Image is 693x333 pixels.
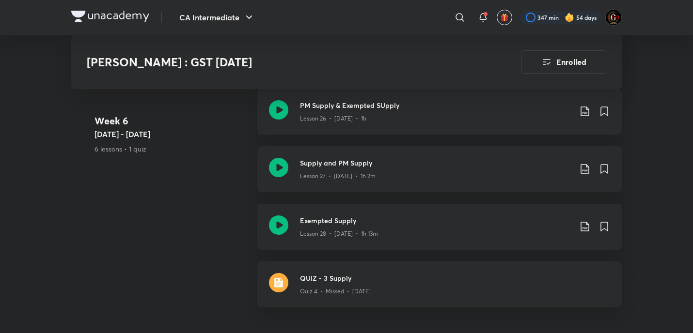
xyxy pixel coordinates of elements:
[300,114,366,123] p: Lesson 26 • [DATE] • 1h
[565,13,574,22] img: streak
[173,8,261,27] button: CA Intermediate
[500,13,509,22] img: avatar
[300,215,571,226] h3: Exempted Supply
[94,114,250,128] h4: Week 6
[257,261,622,319] a: quizQUIZ - 3 SupplyQuiz 4 • Missed • [DATE]
[257,89,622,146] a: PM Supply & Exempted SUpplyLesson 26 • [DATE] • 1h
[257,204,622,261] a: Exempted SupplyLesson 28 • [DATE] • 1h 13m
[605,9,622,26] img: DGD°MrBEAN
[300,100,571,110] h3: PM Supply & Exempted SUpply
[497,10,512,25] button: avatar
[300,172,376,181] p: Lesson 27 • [DATE] • 1h 2m
[71,11,149,22] img: Company Logo
[94,144,250,154] p: 6 lessons • 1 quiz
[94,128,250,140] h5: [DATE] - [DATE]
[87,55,466,69] h3: [PERSON_NAME] : GST [DATE]
[300,158,571,168] h3: Supply and PM Supply
[300,287,371,296] p: Quiz 4 • Missed • [DATE]
[521,50,606,74] button: Enrolled
[257,146,622,204] a: Supply and PM SupplyLesson 27 • [DATE] • 1h 2m
[71,11,149,25] a: Company Logo
[300,229,378,238] p: Lesson 28 • [DATE] • 1h 13m
[300,273,610,283] h3: QUIZ - 3 Supply
[269,273,288,292] img: quiz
